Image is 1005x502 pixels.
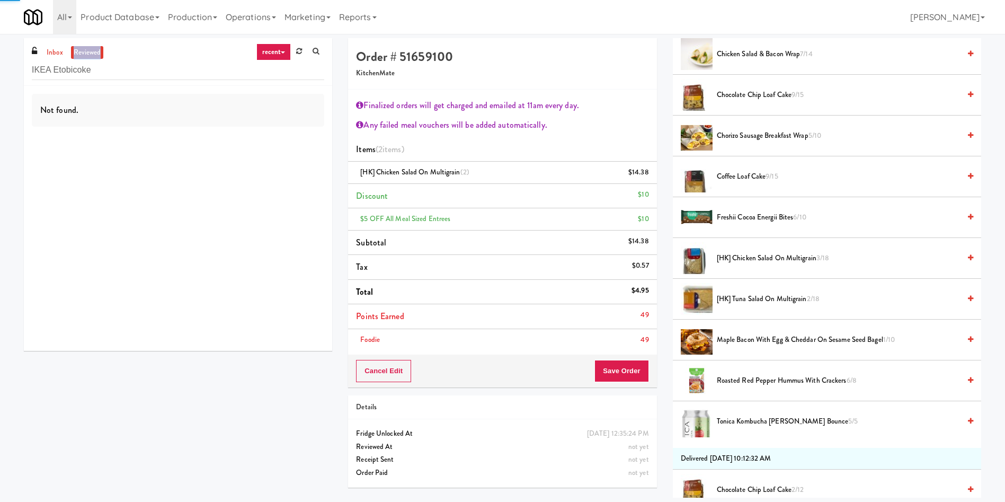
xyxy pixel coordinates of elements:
[717,333,960,347] span: Maple Bacon with Egg & Cheddar on Sesame Seed Bagel
[791,485,804,495] span: 2/12
[713,89,973,102] div: Chocolate Chip Loaf Cake9/15
[356,401,648,414] div: Details
[44,46,66,59] a: inbox
[632,284,649,297] div: $4.95
[717,252,960,265] span: [HK] Chicken Salad on Multigrain
[791,90,804,100] span: 9/15
[356,98,648,113] div: Finalized orders will get charged and emailed at 11am every day.
[356,427,648,441] div: Fridge Unlocked At
[628,454,649,464] span: not yet
[628,468,649,478] span: not yet
[713,252,973,265] div: [HK] Chicken Salad on Multigrain3/18
[717,89,960,102] span: Chocolate Chip Loaf Cake
[71,46,104,59] a: reviewed
[641,333,648,347] div: 49
[460,167,469,177] span: (2)
[713,333,973,347] div: Maple Bacon with Egg & Cheddar on Sesame Seed Bagel1/10
[356,286,373,298] span: Total
[717,483,960,497] span: Chocolate Chip Loaf Cake
[356,143,404,155] span: Items
[717,211,960,224] span: Freshii Cocoa Energii Bites
[717,415,960,428] span: Tonica Kombucha [PERSON_NAME] Bounce
[717,293,960,306] span: [HK] Tuna Salad on Multigrain
[356,236,386,249] span: Subtotal
[383,143,402,155] ng-pluralize: items
[717,48,960,61] span: Chicken Salad & Bacon Wrap
[376,143,404,155] span: (2 )
[356,117,648,133] div: Any failed meal vouchers will be added automatically.
[587,427,649,441] div: [DATE] 12:35:24 PM
[632,259,649,272] div: $0.57
[638,213,648,226] div: $10
[628,442,649,452] span: not yet
[641,309,648,322] div: 49
[800,49,812,59] span: 7/14
[847,375,857,385] span: 6/8
[673,448,981,470] li: Delivered [DATE] 10:12:32 AM
[356,466,648,480] div: Order Paid
[638,188,648,201] div: $10
[40,104,78,116] span: Not found.
[24,8,42,27] img: Micromart
[356,360,411,382] button: Cancel Edit
[713,170,973,183] div: Coffee Loaf Cake9/15
[360,167,469,177] span: [HK] Chicken Salad on Multigrain
[713,211,973,224] div: Freshii Cocoa Energii Bites6/10
[356,441,648,454] div: Reviewed At
[594,360,648,382] button: Save Order
[816,253,829,263] span: 3/18
[256,43,291,60] a: recent
[628,166,649,179] div: $14.38
[360,214,450,224] span: $5 OFF All Meal Sized Entrees
[793,212,806,222] span: 6/10
[717,374,960,387] span: Roasted Red Pepper Hummus with Crackers
[356,453,648,466] div: Receipt Sent
[356,69,648,77] h5: KitchenMate
[808,130,821,140] span: 5/10
[713,415,973,428] div: Tonica Kombucha [PERSON_NAME] Bounce5/5
[356,310,404,322] span: Points Earned
[32,60,324,80] input: Search vision orders
[883,334,895,345] span: 1/10
[848,416,858,426] span: 5/5
[713,48,973,61] div: Chicken Salad & Bacon Wrap7/14
[356,261,367,273] span: Tax
[628,235,649,248] div: $14.38
[356,190,388,202] span: Discount
[713,483,973,497] div: Chocolate Chip Loaf Cake2/12
[766,171,778,181] span: 9/15
[713,293,973,306] div: [HK] Tuna Salad on Multigrain2/18
[717,170,960,183] span: Coffee Loaf Cake
[713,374,973,387] div: Roasted Red Pepper Hummus with Crackers6/8
[713,129,973,143] div: Chorizo Sausage Breakfast Wrap5/10
[360,334,380,345] span: Foodie
[717,129,960,143] span: Chorizo Sausage Breakfast Wrap
[807,294,820,304] span: 2/18
[356,50,648,64] h4: Order # 51659100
